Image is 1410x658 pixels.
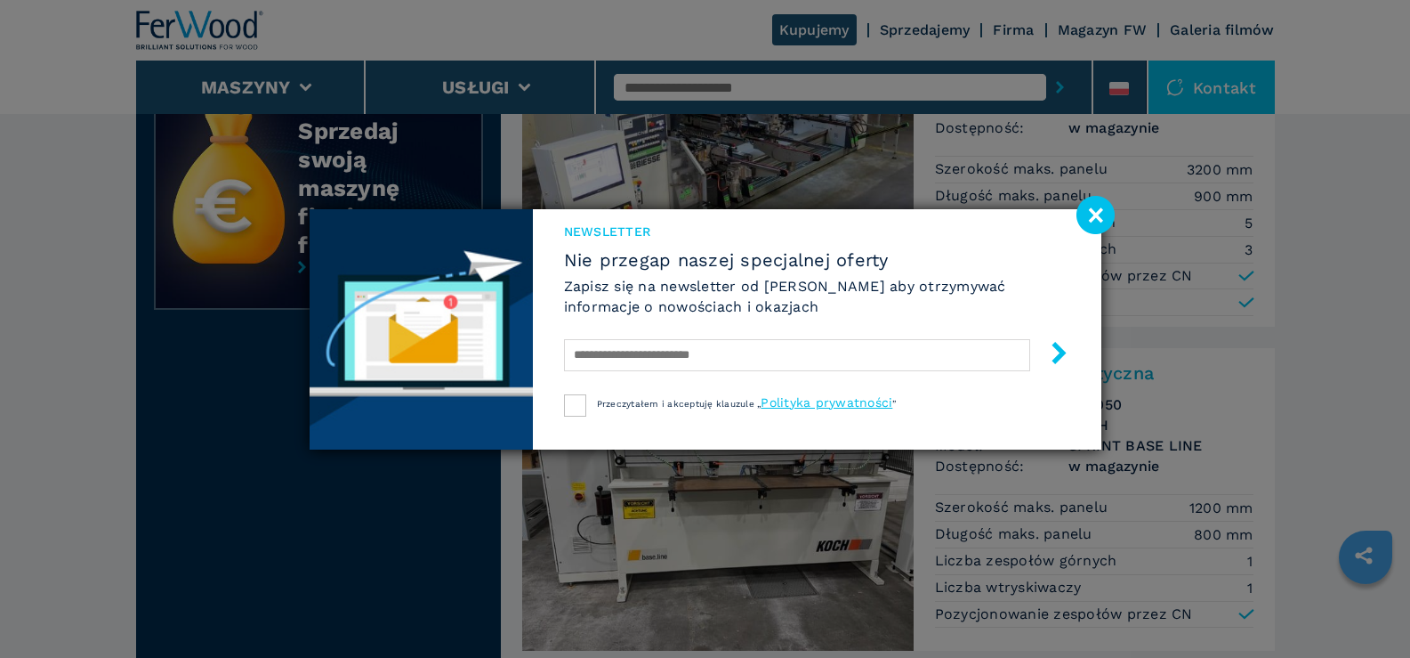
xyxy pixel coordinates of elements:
h6: Zapisz się na newsletter od [PERSON_NAME] aby otrzymywać informacje o nowościach i okazjach [564,276,1070,317]
img: Newsletter image [310,209,533,450]
a: Polityka prywatności [761,395,892,410]
button: submit-button [1030,335,1070,377]
span: Przeczytałem i akceptuję klauzule „ [597,399,761,409]
span: Newsletter [564,223,1070,240]
span: Nie przegap naszej specjalnej oferty [564,249,1070,271]
span: ” [892,399,896,409]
